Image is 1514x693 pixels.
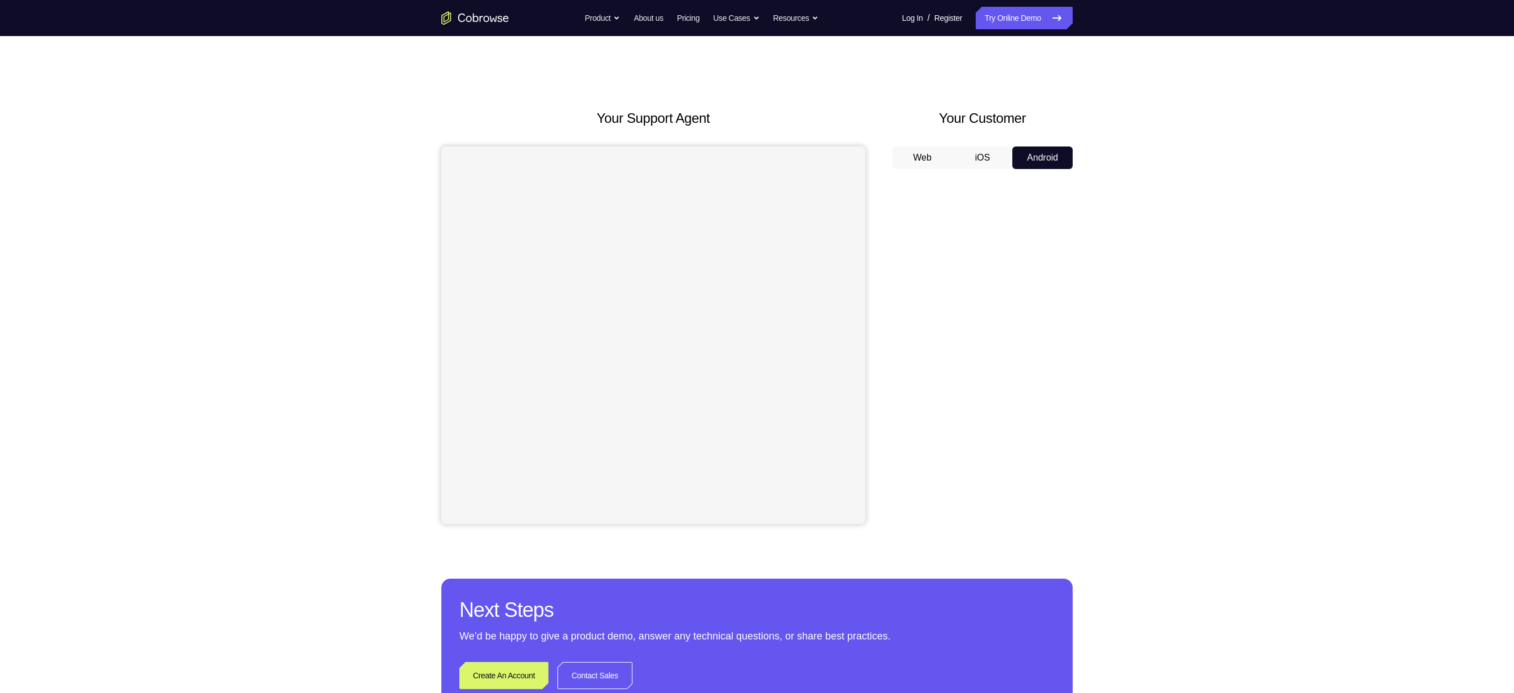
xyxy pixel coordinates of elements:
[927,11,929,25] span: /
[459,628,1055,644] p: We’d be happy to give a product demo, answer any technical questions, or share best practices.
[441,146,865,524] iframe: Agent
[935,7,962,29] a: Register
[557,662,632,689] a: Contact Sales
[1012,146,1073,169] button: Android
[976,7,1073,29] a: Try Online Demo
[713,7,759,29] button: Use Cases
[953,146,1013,169] button: iOS
[459,597,1055,624] h2: Next Steps
[677,7,700,29] a: Pricing
[902,7,923,29] a: Log In
[634,7,663,29] a: About us
[585,7,621,29] button: Product
[441,11,509,25] a: Go to the home page
[773,7,819,29] button: Resources
[441,108,865,128] h2: Your Support Agent
[892,108,1073,128] h2: Your Customer
[459,662,548,689] a: Create An Account
[892,146,953,169] button: Web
